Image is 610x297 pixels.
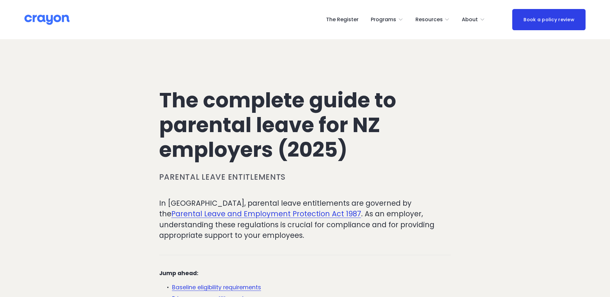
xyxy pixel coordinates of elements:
span: About [462,15,478,24]
a: The Register [326,14,359,25]
a: Baseline eligibility requirements [172,283,261,291]
a: folder dropdown [462,14,485,25]
a: Parental leave entitlements [159,172,286,182]
strong: Jump ahead: [159,269,198,277]
a: folder dropdown [371,14,403,25]
img: Crayon [24,14,69,25]
a: folder dropdown [415,14,450,25]
a: Book a policy review [512,9,586,30]
p: In [GEOGRAPHIC_DATA], parental leave entitlements are governed by the . As an employer, understan... [159,198,451,241]
a: Parental Leave and Employment Protection Act 1987 [171,209,361,219]
span: Resources [415,15,443,24]
h1: The complete guide to parental leave for NZ employers (2025) [159,88,451,162]
span: Programs [371,15,396,24]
